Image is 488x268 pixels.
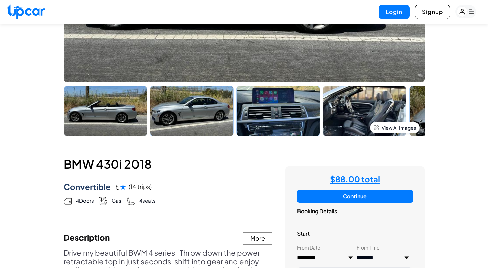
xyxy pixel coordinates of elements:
span: View All Images [382,124,416,131]
img: star rating [120,184,126,190]
img: Gas [99,197,107,205]
img: Car Image 2 [150,86,234,136]
h4: Convertible [64,182,111,192]
img: Seats [127,197,135,205]
h3: Start [297,230,413,238]
img: Car Image 1 [64,86,148,136]
img: Upcar Logo [7,4,45,19]
img: Car Image 4 [323,86,406,136]
span: gas [112,197,121,205]
button: Signup [415,5,450,19]
p: (14 trips) [129,183,152,191]
button: Login [379,5,410,19]
h3: BMW 430i 2018 [64,153,152,176]
label: From Time [357,244,380,251]
button: View All Images [370,122,420,133]
button: Continue [297,190,413,203]
span: 5 [116,183,126,191]
h3: Description [64,235,110,240]
span: 4 Doors [76,197,94,205]
span: Booking Details [297,207,337,215]
strong: $ 88.00 total [330,174,380,184]
button: More [243,232,272,245]
label: From Date [297,244,320,251]
img: preview.png [348,255,353,260]
img: Car Image 3 [236,86,320,136]
img: Doors [64,197,72,205]
span: 4 seats [139,197,156,205]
